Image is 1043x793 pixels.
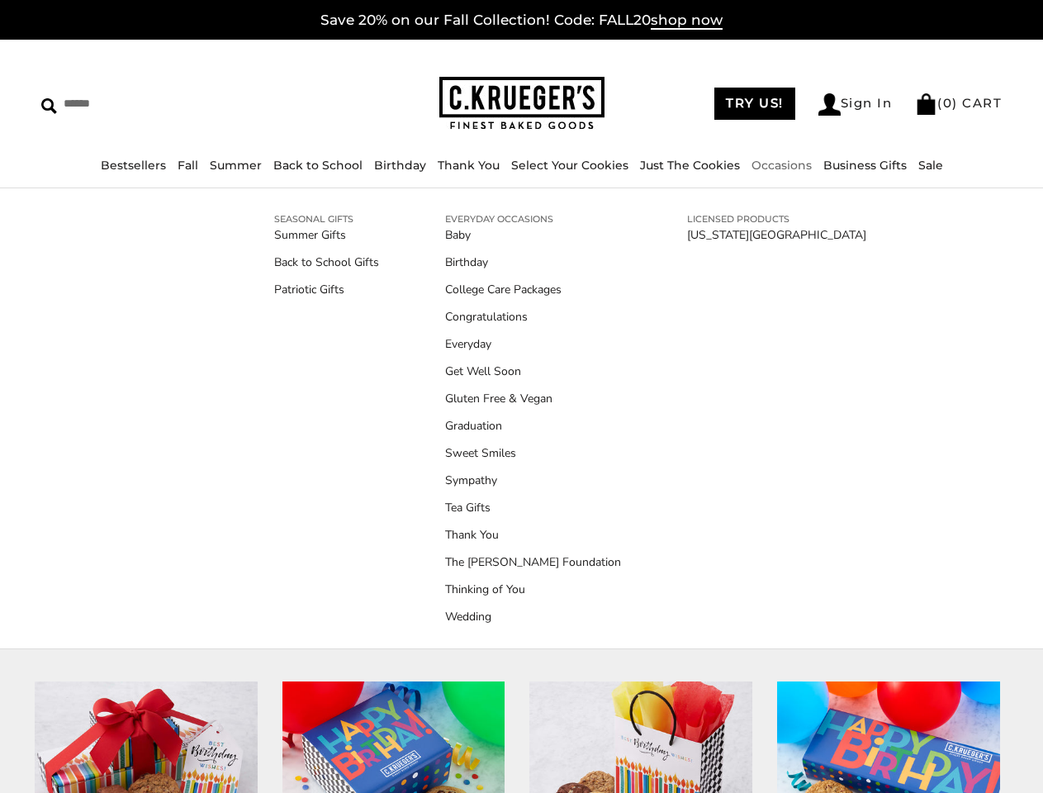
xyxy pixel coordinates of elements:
[445,472,621,489] a: Sympathy
[273,158,363,173] a: Back to School
[445,444,621,462] a: Sweet Smiles
[915,95,1002,111] a: (0) CART
[511,158,628,173] a: Select Your Cookies
[445,226,621,244] a: Baby
[818,93,893,116] a: Sign In
[687,211,866,226] a: LICENSED PRODUCTS
[445,581,621,598] a: Thinking of You
[445,390,621,407] a: Gluten Free & Vegan
[178,158,198,173] a: Fall
[274,254,379,271] a: Back to School Gifts
[445,281,621,298] a: College Care Packages
[439,77,604,131] img: C.KRUEGER'S
[445,363,621,380] a: Get Well Soon
[438,158,500,173] a: Thank You
[374,158,426,173] a: Birthday
[445,526,621,544] a: Thank You
[445,553,621,571] a: The [PERSON_NAME] Foundation
[445,608,621,625] a: Wedding
[445,335,621,353] a: Everyday
[101,158,166,173] a: Bestsellers
[445,254,621,271] a: Birthday
[918,158,943,173] a: Sale
[445,211,621,226] a: EVERYDAY OCCASIONS
[274,211,379,226] a: SEASONAL GIFTS
[41,91,261,116] input: Search
[320,12,723,30] a: Save 20% on our Fall Collection! Code: FALL20shop now
[818,93,841,116] img: Account
[751,158,812,173] a: Occasions
[714,88,795,120] a: TRY US!
[274,226,379,244] a: Summer Gifts
[274,281,379,298] a: Patriotic Gifts
[445,499,621,516] a: Tea Gifts
[943,95,953,111] span: 0
[445,417,621,434] a: Graduation
[210,158,262,173] a: Summer
[687,226,866,244] a: [US_STATE][GEOGRAPHIC_DATA]
[640,158,740,173] a: Just The Cookies
[41,98,57,114] img: Search
[651,12,723,30] span: shop now
[915,93,937,115] img: Bag
[445,308,621,325] a: Congratulations
[823,158,907,173] a: Business Gifts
